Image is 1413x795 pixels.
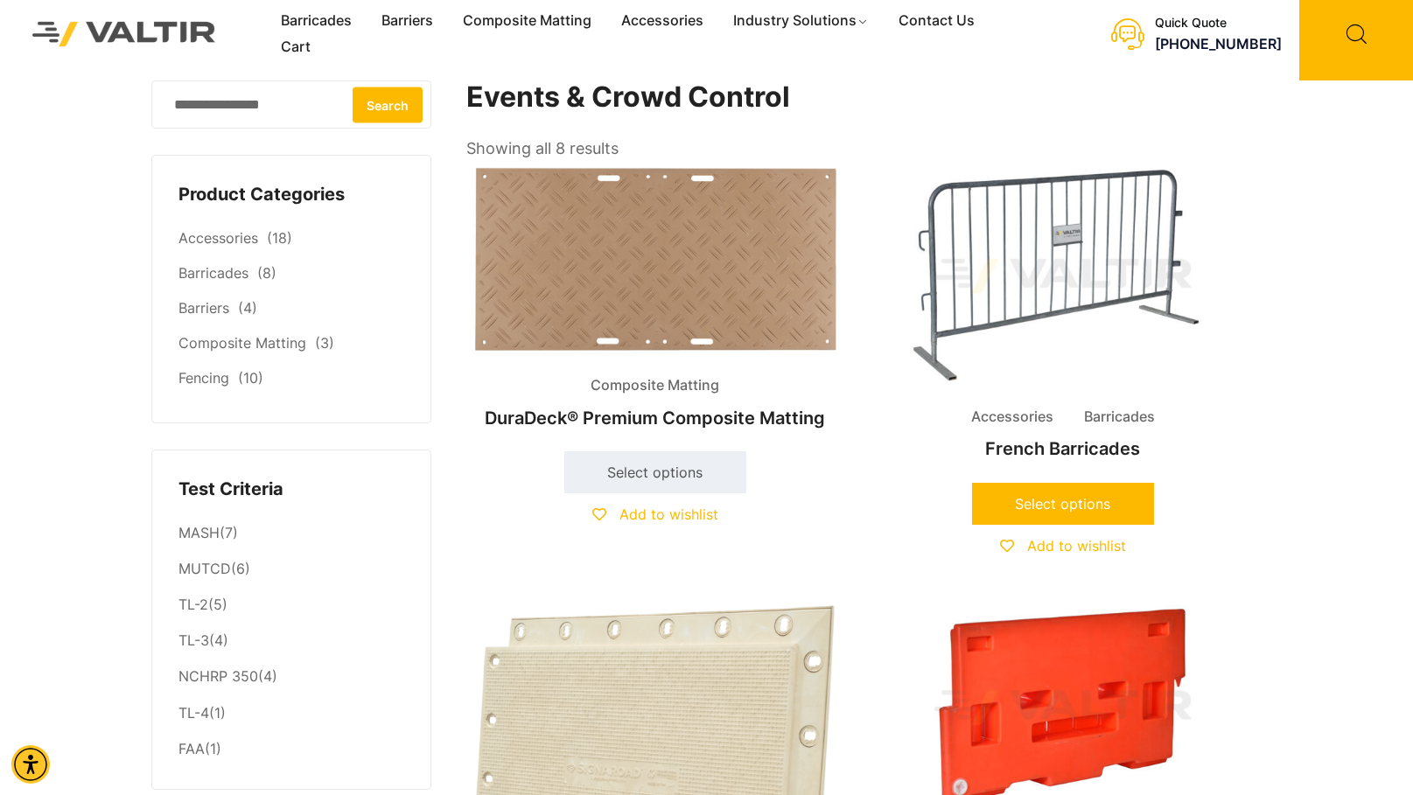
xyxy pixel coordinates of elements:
a: Composite MattingDuraDeck® Premium Composite Matting [466,163,844,437]
a: Accessories [178,229,258,247]
a: Composite Matting [448,8,606,34]
a: Contact Us [884,8,990,34]
a: Barricades [266,8,367,34]
a: Fencing [178,369,229,387]
li: (7) [178,515,404,551]
span: Composite Matting [577,373,732,399]
h4: Test Criteria [178,477,404,503]
img: Valtir Rentals [13,3,235,66]
a: Add to wishlist [592,506,718,523]
a: MUTCD [178,560,231,577]
a: Add to wishlist [1000,537,1126,554]
a: MASH [178,524,220,541]
a: Accessories [606,8,718,34]
a: TL-2 [178,596,208,613]
li: (1) [178,731,404,763]
span: (3) [315,334,334,352]
span: Barricades [1071,404,1168,430]
a: Select options for “DuraDeck® Premium Composite Matting” [564,451,746,493]
li: (5) [178,588,404,624]
button: Search [353,87,423,122]
img: Accessories [874,163,1252,389]
li: (4) [178,624,404,659]
div: Accessibility Menu [11,745,50,784]
a: Barricades [178,264,248,282]
h2: French Barricades [874,429,1252,468]
a: NCHRP 350 [178,667,258,685]
li: (1) [178,695,404,731]
a: call (888) 496-3625 [1155,35,1282,52]
a: Cart [266,34,325,60]
span: Add to wishlist [1027,537,1126,554]
a: TL-4 [178,704,209,722]
a: Select options for “French Barricades” [972,483,1154,525]
a: Barriers [178,299,229,317]
span: (10) [238,369,263,387]
a: TL-3 [178,631,209,649]
span: Add to wishlist [619,506,718,523]
li: (4) [178,659,404,695]
h2: DuraDeck® Premium Composite Matting [466,399,844,437]
input: Search for: [151,80,431,129]
a: Industry Solutions [718,8,884,34]
span: (8) [257,264,276,282]
div: Quick Quote [1155,16,1282,31]
a: Accessories BarricadesFrench Barricades [874,163,1252,468]
h1: Events & Crowd Control [466,80,1254,115]
a: FAA [178,740,205,757]
span: (18) [267,229,292,247]
h4: Product Categories [178,182,404,208]
span: Accessories [958,404,1067,430]
p: Showing all 8 results [466,134,619,164]
a: Barriers [367,8,448,34]
li: (6) [178,552,404,588]
a: Composite Matting [178,334,306,352]
span: (4) [238,299,257,317]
